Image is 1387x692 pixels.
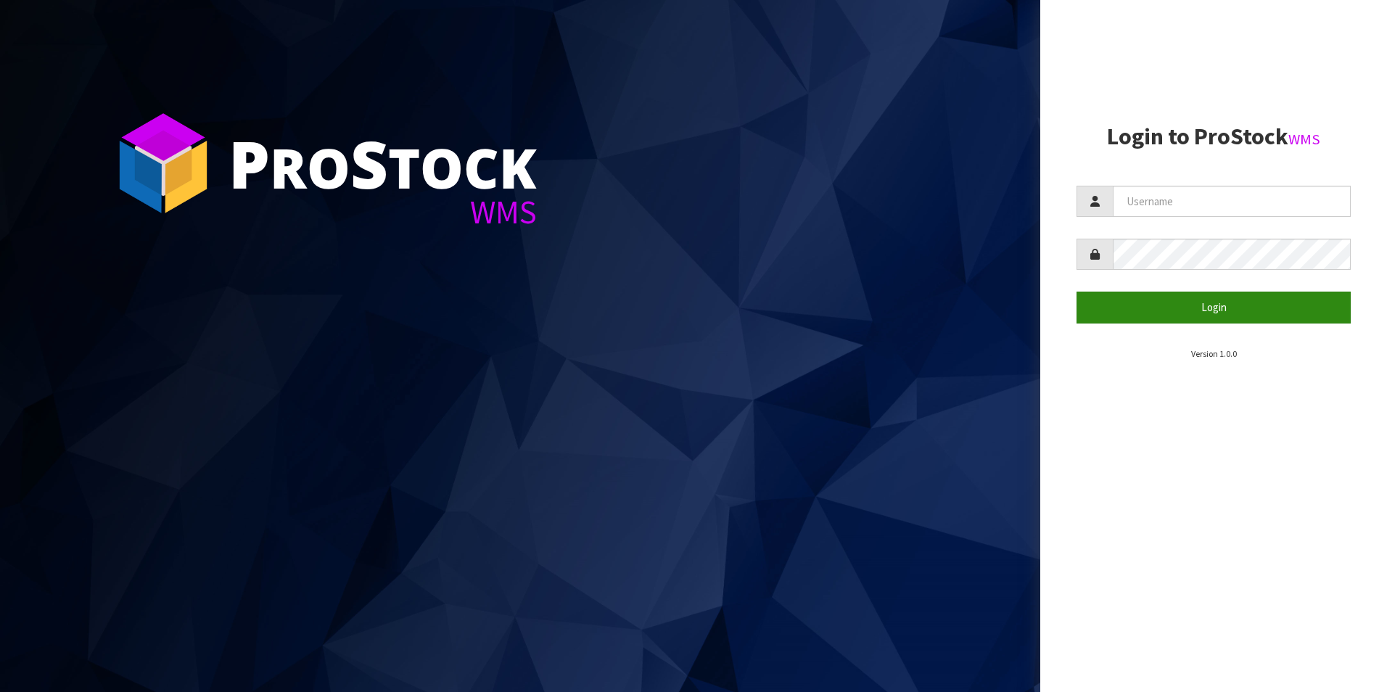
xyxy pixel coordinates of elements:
[1077,292,1351,323] button: Login
[1191,348,1237,359] small: Version 1.0.0
[1113,186,1351,217] input: Username
[229,119,270,207] span: P
[1077,124,1351,149] h2: Login to ProStock
[109,109,218,218] img: ProStock Cube
[350,119,388,207] span: S
[229,196,537,228] div: WMS
[229,131,537,196] div: ro tock
[1288,130,1320,149] small: WMS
